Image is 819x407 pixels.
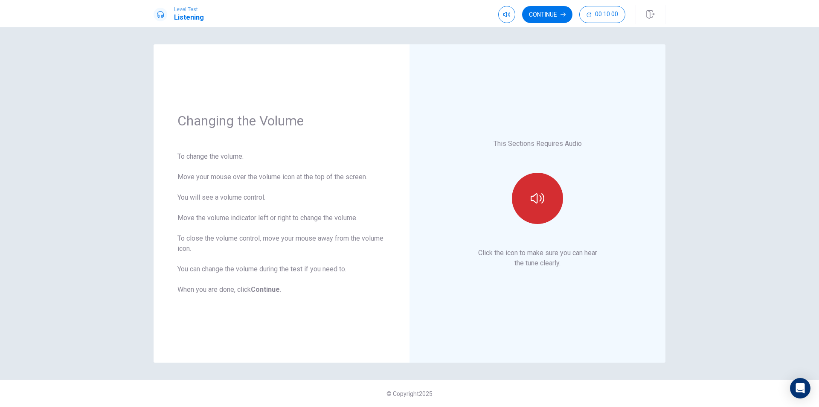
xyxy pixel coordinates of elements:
[522,6,572,23] button: Continue
[174,6,204,12] span: Level Test
[251,285,280,294] b: Continue
[386,390,433,397] span: © Copyright 2025
[177,112,386,129] h1: Changing the Volume
[790,378,810,398] div: Open Intercom Messenger
[494,139,582,149] p: This Sections Requires Audio
[579,6,625,23] button: 00:10:00
[177,151,386,295] div: To change the volume: Move your mouse over the volume icon at the top of the screen. You will see...
[478,248,597,268] p: Click the icon to make sure you can hear the tune clearly.
[595,11,618,18] span: 00:10:00
[174,12,204,23] h1: Listening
